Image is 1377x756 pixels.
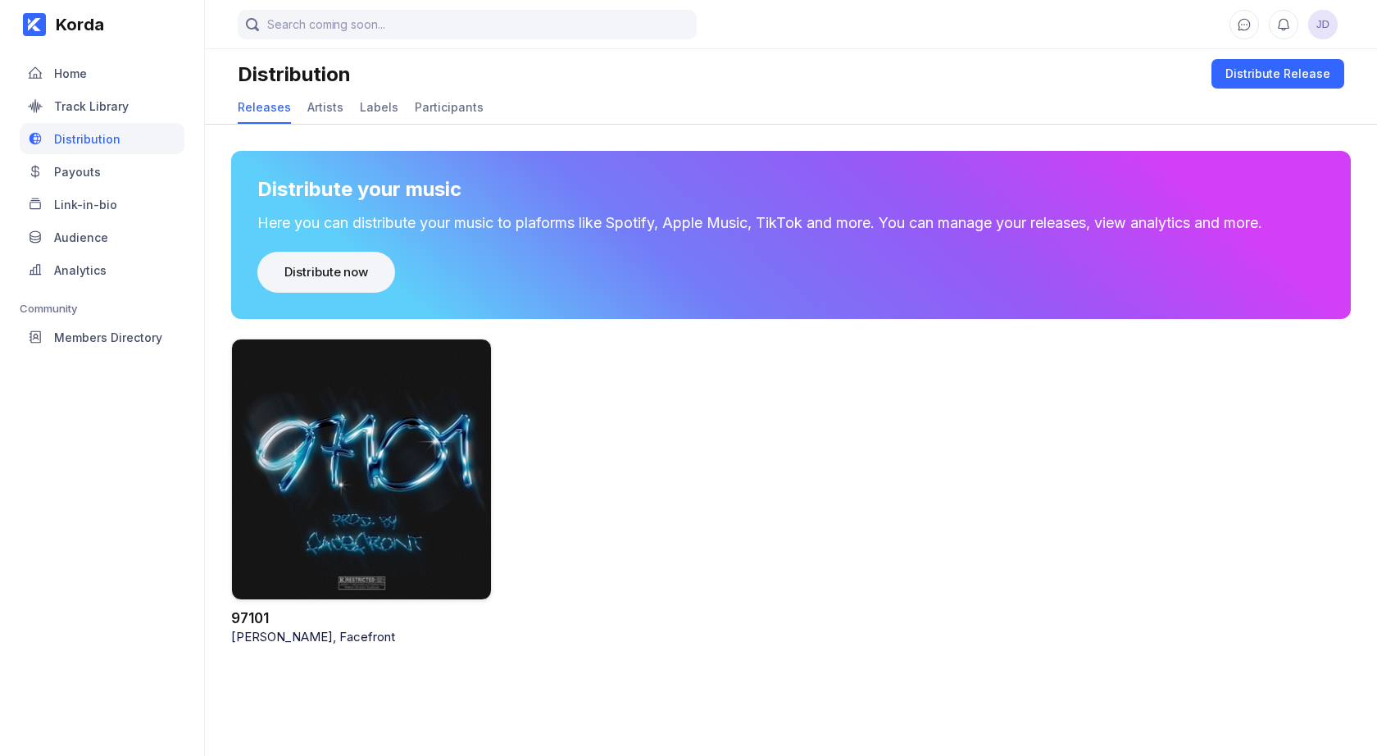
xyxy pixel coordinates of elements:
[54,66,87,80] div: Home
[20,321,184,354] a: Members Directory
[54,230,108,244] div: Audience
[20,57,184,90] a: Home
[257,214,1325,232] div: Here you can distribute your music to plaforms like Spotify, Apple Music, TikTok and more. You ca...
[1308,10,1338,39] button: JD
[20,302,184,315] div: Community
[307,92,343,124] a: Artists
[1308,10,1338,39] div: Julius Danis
[20,221,184,254] a: Audience
[54,99,129,113] div: Track Library
[238,92,291,124] a: Releases
[20,254,184,287] a: Analytics
[360,100,398,114] div: Labels
[307,100,343,114] div: Artists
[231,629,492,644] div: [PERSON_NAME], Facefront
[415,92,484,124] a: Participants
[54,263,107,277] div: Analytics
[20,156,184,189] a: Payouts
[54,198,117,212] div: Link-in-bio
[54,132,120,146] div: Distribution
[1211,59,1344,89] button: Distribute Release
[238,100,291,114] div: Releases
[54,330,162,344] div: Members Directory
[238,62,351,86] div: Distribution
[238,10,697,39] input: Search coming soon...
[1225,66,1330,82] div: Distribute Release
[284,264,368,280] div: Distribute now
[20,90,184,123] a: Track Library
[415,100,484,114] div: Participants
[20,123,184,156] a: Distribution
[54,165,101,179] div: Payouts
[46,15,104,34] div: Korda
[360,92,398,124] a: Labels
[231,610,269,626] a: 97101
[257,252,395,293] button: Distribute now
[20,189,184,221] a: Link-in-bio
[257,177,461,201] div: Distribute your music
